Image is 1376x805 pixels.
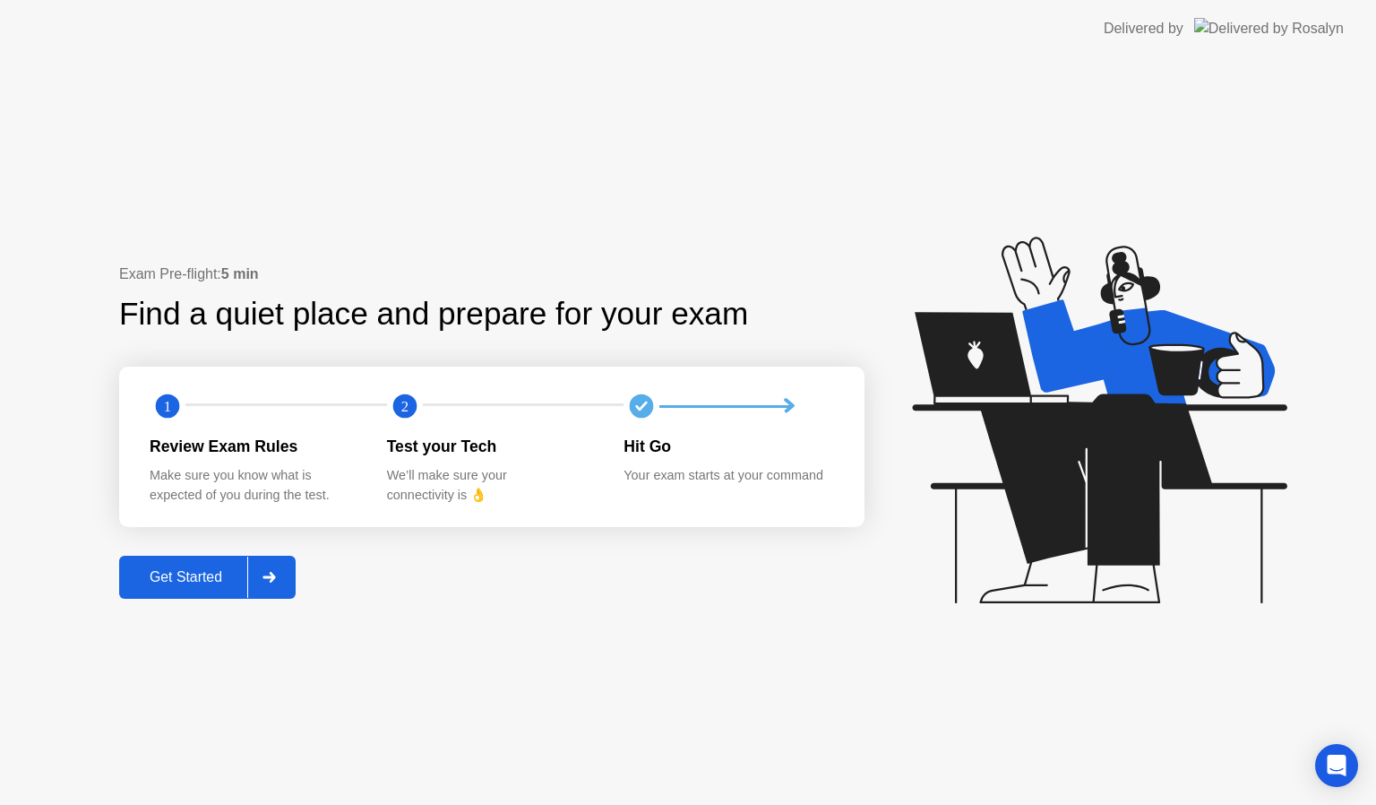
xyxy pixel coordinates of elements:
[221,266,259,281] b: 5 min
[623,466,832,486] div: Your exam starts at your command
[387,435,596,458] div: Test your Tech
[150,435,358,458] div: Review Exam Rules
[125,569,247,585] div: Get Started
[164,398,171,415] text: 1
[119,264,864,285] div: Exam Pre-flight:
[1104,18,1183,39] div: Delivered by
[387,466,596,505] div: We’ll make sure your connectivity is 👌
[119,556,296,599] button: Get Started
[1315,744,1358,787] div: Open Intercom Messenger
[623,435,832,458] div: Hit Go
[1194,18,1344,39] img: Delivered by Rosalyn
[401,398,408,415] text: 2
[150,466,358,505] div: Make sure you know what is expected of you during the test.
[119,290,751,338] div: Find a quiet place and prepare for your exam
